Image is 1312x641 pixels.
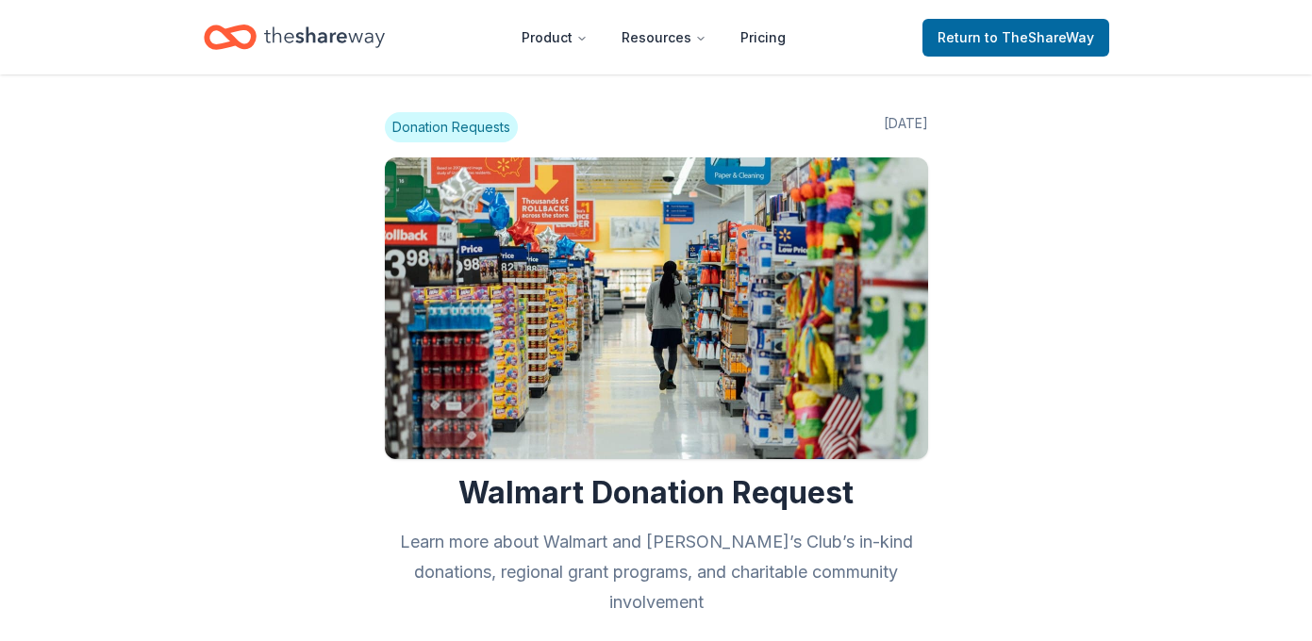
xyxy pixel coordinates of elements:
button: Product [507,19,603,57]
a: Returnto TheShareWay [922,19,1109,57]
span: [DATE] [884,112,928,142]
img: Image for Walmart Donation Request [385,157,928,459]
h2: Learn more about Walmart and [PERSON_NAME]’s Club’s in-kind donations, regional grant programs, a... [385,527,928,617]
button: Resources [606,19,722,57]
h1: Walmart Donation Request [385,474,928,512]
a: Home [204,15,385,59]
span: Return [938,26,1094,49]
nav: Main [507,15,801,59]
span: to TheShareWay [985,29,1094,45]
span: Donation Requests [385,112,518,142]
a: Pricing [725,19,801,57]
